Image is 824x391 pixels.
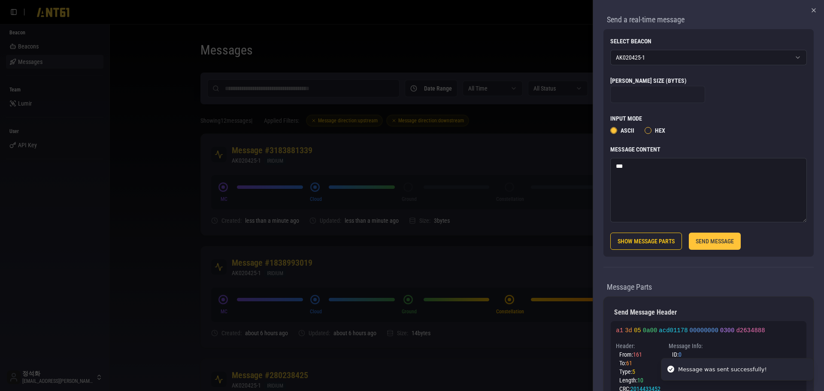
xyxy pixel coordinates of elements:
span: From [616,327,623,334]
span: Message CRC [736,327,765,334]
span: 161 [633,351,642,358]
div: From: [619,350,661,359]
label: Input Mode [610,115,642,122]
span: 61 [626,360,632,367]
label: [PERSON_NAME] Size (bytes) [610,77,687,84]
span: Message Length [720,327,735,334]
div: CRC: [672,367,714,376]
span: CRC [659,327,688,334]
span: 0 [679,351,682,358]
label: Message Content [610,146,660,153]
div: Length: [619,376,661,385]
label: Select Beacon [610,38,651,45]
div: Message Parts [603,278,814,297]
span: 5 [632,368,635,375]
div: ID: [672,350,714,359]
span: Header: [616,343,635,349]
div: To: [619,359,661,367]
label: Hex [655,127,665,133]
span: Length [643,327,657,334]
span: Message Info: [669,343,703,349]
span: 3 [690,360,693,367]
span: Type [634,327,641,334]
button: SEND MESSAGE [689,233,741,250]
span: To [625,327,632,334]
div: Send Message Header [611,304,806,321]
label: ASCII [621,127,634,133]
div: Type: [619,367,661,376]
div: Length: [672,359,714,367]
span: Message ID [690,327,718,334]
span: 10 [637,377,643,384]
span: 2286445522 [683,368,713,375]
button: SHOW MESSAGE PARTS [610,233,682,250]
div: Send a real-time message [603,10,814,29]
